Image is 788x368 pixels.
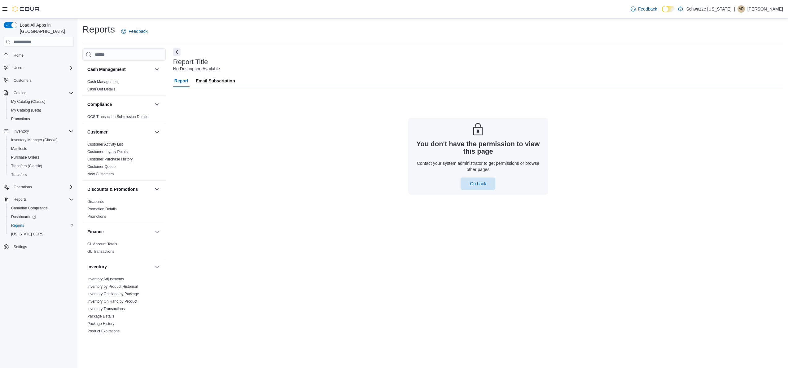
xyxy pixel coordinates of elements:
nav: Complex example [4,48,74,267]
a: Manifests [9,145,29,152]
a: [US_STATE] CCRS [9,230,46,238]
button: Inventory [1,127,76,136]
button: Discounts & Promotions [87,186,152,192]
span: Cash Out Details [87,87,116,92]
span: Feedback [638,6,657,12]
div: Austin Ronningen [738,5,745,13]
p: [PERSON_NAME] [747,5,783,13]
h1: Reports [82,23,115,36]
a: Customer Queue [87,164,116,169]
span: Reports [11,196,74,203]
button: Inventory [153,263,161,270]
a: OCS Transaction Submission Details [87,115,148,119]
span: Inventory by Product Historical [87,284,138,289]
span: Transfers [9,171,74,178]
a: Promotions [87,214,106,219]
button: Users [1,64,76,72]
span: [US_STATE] CCRS [11,232,43,237]
button: Customer [153,128,161,136]
span: Customer Activity List [87,142,123,147]
h3: You don't have the permission to view this page [413,140,543,155]
a: Home [11,52,26,59]
span: Inventory Transactions [87,306,125,311]
span: Home [11,51,74,59]
span: Purchase Orders [11,155,39,160]
span: Settings [11,243,74,251]
h3: Finance [87,229,104,235]
span: Go back [470,181,486,187]
span: Inventory Manager (Classic) [9,136,74,144]
span: Home [14,53,24,58]
button: Operations [1,183,76,191]
a: My Catalog (Beta) [9,107,44,114]
button: Customer [87,129,152,135]
span: GL Account Totals [87,242,117,247]
button: Settings [1,242,76,251]
button: Transfers [6,170,76,179]
span: Customers [11,77,74,84]
span: Operations [11,183,74,191]
span: Feedback [129,28,147,34]
div: No Description Available [173,66,220,72]
div: Compliance [82,113,166,123]
span: Canadian Compliance [9,204,74,212]
a: Package History [87,322,114,326]
a: Settings [11,243,29,251]
a: Promotions [9,115,33,123]
span: Purchase Orders [9,154,74,161]
button: Compliance [153,101,161,108]
a: Inventory On Hand by Package [87,292,139,296]
span: Inventory Manager (Classic) [11,138,58,142]
button: Go back [461,177,495,190]
button: Compliance [87,101,152,107]
span: Package Details [87,314,114,319]
span: Inventory [14,129,29,134]
span: Promotions [9,115,74,123]
button: Customers [1,76,76,85]
span: GL Transactions [87,249,114,254]
span: Manifests [11,146,27,151]
h3: Compliance [87,101,112,107]
button: Manifests [6,144,76,153]
span: Cash Management [87,79,119,84]
p: Schwazze [US_STATE] [686,5,731,13]
span: Customer Purchase History [87,157,133,162]
span: Inventory Adjustments [87,277,124,282]
button: Inventory [87,264,152,270]
a: Inventory On Hand by Product [87,299,137,304]
img: Cova [12,6,40,12]
span: Reports [9,222,74,229]
a: Feedback [628,3,659,15]
span: Inventory On Hand by Package [87,291,139,296]
h3: Report Title [173,58,208,66]
span: Customers [14,78,32,83]
a: Inventory Transactions [87,307,125,311]
span: Operations [14,185,32,190]
button: [US_STATE] CCRS [6,230,76,239]
a: Customers [11,77,34,84]
button: Finance [87,229,152,235]
span: Customer Loyalty Points [87,149,128,154]
span: Dashboards [9,213,74,221]
span: AR [739,5,744,13]
span: Discounts [87,199,104,204]
a: Purchase Orders [87,336,116,341]
div: Customer [82,141,166,180]
h3: Discounts & Promotions [87,186,138,192]
span: Product Expirations [87,329,120,334]
a: Dashboards [6,212,76,221]
button: Promotions [6,115,76,123]
a: Dashboards [9,213,38,221]
span: Load All Apps in [GEOGRAPHIC_DATA] [17,22,74,34]
span: Transfers (Classic) [11,164,42,169]
span: Transfers [11,172,27,177]
a: Customer Activity List [87,142,123,147]
h3: Inventory [87,264,107,270]
div: Inventory [82,275,166,360]
span: Dashboards [11,214,36,219]
span: Catalog [11,89,74,97]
